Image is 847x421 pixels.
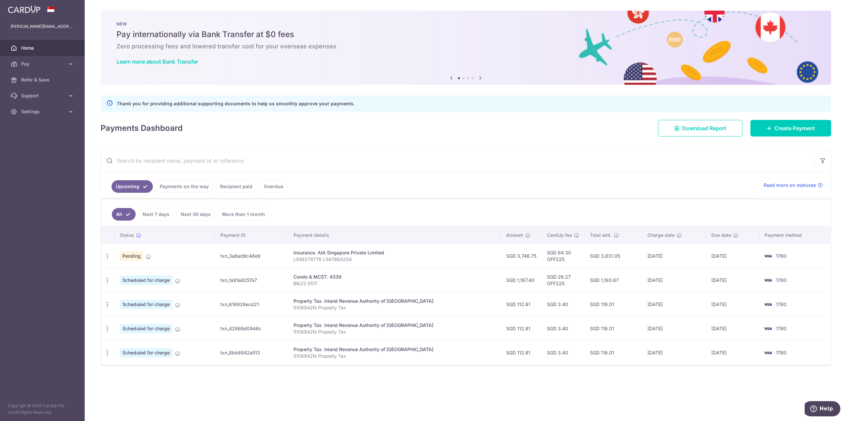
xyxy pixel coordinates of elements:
[293,256,496,263] p: L548276778 L547864204
[764,182,823,188] a: Read more on statuses
[761,349,775,357] img: Bank Card
[585,268,642,292] td: SGD 1,193.67
[542,316,585,341] td: SGD 3.40
[293,298,496,304] div: Property Tax. Inland Revenue Authority of [GEOGRAPHIC_DATA]
[761,252,775,260] img: Bank Card
[218,208,269,221] a: More than 1 month
[506,232,523,238] span: Amount
[585,292,642,316] td: SGD 116.01
[293,322,496,329] div: Property Tax. Inland Revenue Authority of [GEOGRAPHIC_DATA]
[215,292,288,316] td: txn_616926ecd21
[501,341,542,365] td: SGD 112.61
[585,341,642,365] td: SGD 116.01
[805,401,840,418] iframe: Opens a widget where you can find more information
[116,58,198,65] a: Learn more about Bank Transfer
[542,292,585,316] td: SGD 3.40
[761,276,775,284] img: Bank Card
[501,292,542,316] td: SGD 112.61
[501,244,542,268] td: SGD 3,746.75
[293,329,496,335] p: 5106942N Property Tax
[590,232,612,238] span: Total amt.
[120,232,134,238] span: Status
[776,350,786,355] span: 1780
[542,268,585,292] td: SGD 26.27 OFF225
[585,244,642,268] td: SGD 3,831.05
[117,100,355,108] p: Thank you for providing additional supporting documents to help us smoothly approve your payments.
[761,325,775,333] img: Bank Card
[101,150,815,171] input: Search by recipient name, payment id or reference
[764,182,816,188] span: Read more on statuses
[642,341,706,365] td: [DATE]
[642,268,706,292] td: [DATE]
[215,341,288,365] td: txn_8bb8942a513
[761,300,775,308] img: Bank Card
[585,316,642,341] td: SGD 116.01
[776,277,786,283] span: 1780
[293,280,496,287] p: Blk23 0517
[776,253,786,259] span: 1780
[293,249,496,256] div: Insurance. AIA Singapore Private Limited
[215,316,288,341] td: txn_42869d0946c
[706,292,759,316] td: [DATE]
[21,92,65,99] span: Support
[706,268,759,292] td: [DATE]
[21,108,65,115] span: Settings
[706,341,759,365] td: [DATE]
[120,300,172,309] span: Scheduled for charge
[116,21,815,26] p: NEW
[776,301,786,307] span: 1780
[8,5,40,13] img: CardUp
[176,208,215,221] a: Next 30 days
[293,274,496,280] div: Condo & MCST. 4339
[215,268,288,292] td: txn_1a91a8257a7
[711,232,731,238] span: Due date
[658,120,742,136] a: Download Report
[112,208,136,221] a: All
[647,232,675,238] span: Charge date
[750,120,831,136] a: Create Payment
[501,268,542,292] td: SGD 1,167.40
[293,353,496,359] p: 5106942N Property Tax
[759,227,830,244] th: Payment method
[101,11,831,85] img: Bank transfer banner
[21,77,65,83] span: Refer & Save
[120,348,172,357] span: Scheduled for charge
[776,326,786,331] span: 1780
[682,124,726,132] span: Download Report
[706,244,759,268] td: [DATE]
[259,180,288,193] a: Overdue
[156,180,213,193] a: Payments on the way
[101,122,183,134] h4: Payments Dashboard
[642,292,706,316] td: [DATE]
[215,227,288,244] th: Payment ID
[642,316,706,341] td: [DATE]
[21,61,65,67] span: Pay
[215,244,288,268] td: txn_3a6ad9c48e9
[111,180,153,193] a: Upcoming
[501,316,542,341] td: SGD 112.61
[542,341,585,365] td: SGD 3.40
[120,276,172,285] span: Scheduled for charge
[293,346,496,353] div: Property Tax. Inland Revenue Authority of [GEOGRAPHIC_DATA]
[642,244,706,268] td: [DATE]
[706,316,759,341] td: [DATE]
[775,124,815,132] span: Create Payment
[11,23,74,30] p: [PERSON_NAME][EMAIL_ADDRESS][DOMAIN_NAME]
[293,304,496,311] p: 5106942N Property Tax
[216,180,257,193] a: Recipient paid
[547,232,572,238] span: CardUp fee
[288,227,501,244] th: Payment details
[116,42,815,50] h6: Zero processing fees and lowered transfer cost for your overseas expenses
[120,251,143,261] span: Pending
[21,45,65,51] span: Home
[138,208,174,221] a: Next 7 days
[116,29,815,40] h5: Pay internationally via Bank Transfer at $0 fees
[542,244,585,268] td: SGD 84.30 OFF225
[120,324,172,333] span: Scheduled for charge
